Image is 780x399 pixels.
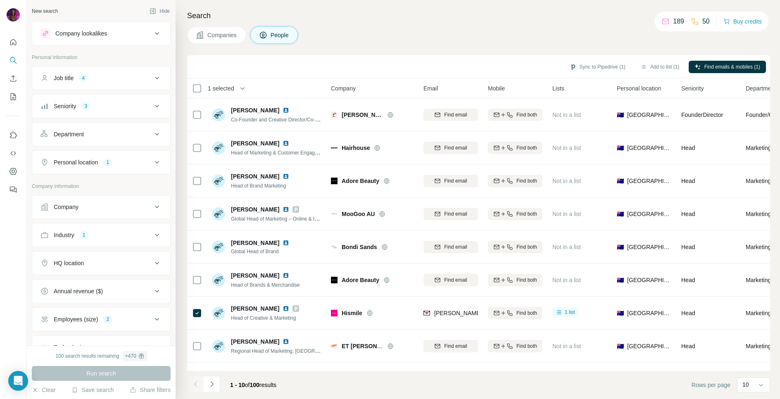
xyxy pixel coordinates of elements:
span: [GEOGRAPHIC_DATA] [627,111,671,119]
span: of [245,382,250,388]
div: HQ location [54,259,84,267]
span: 🇦🇺 [617,111,624,119]
div: Seniority [54,102,76,110]
span: [PERSON_NAME][EMAIL_ADDRESS][DOMAIN_NAME] [434,310,580,316]
span: Find both [516,243,537,251]
button: Add to list (1) [635,61,685,73]
div: New search [32,7,58,15]
div: Job title [54,74,74,82]
button: Find emails & mobiles (1) [689,61,766,73]
span: 🇦🇺 [617,342,624,350]
img: Avatar [212,174,225,188]
span: Co-Founder and Creative Director/Co-CMO [231,116,326,123]
div: 3 [81,102,90,110]
img: LinkedIn logo [283,107,289,114]
img: Avatar [7,8,20,21]
span: Global Head of Marketing – Online & International Distributors [231,215,367,222]
img: LinkedIn logo [283,305,289,312]
button: Navigate to next page [204,376,220,392]
button: HQ location [32,253,170,273]
span: Find both [516,309,537,317]
button: Industry1 [32,225,170,245]
span: Hairhouse [342,144,370,152]
img: LinkedIn logo [283,338,289,345]
button: Use Surfe API [7,146,20,161]
span: Find both [516,111,537,119]
span: [GEOGRAPHIC_DATA] [627,243,671,251]
span: [PERSON_NAME] body [342,111,383,119]
button: Feedback [7,182,20,197]
span: Head [681,310,695,316]
span: Seniority [681,84,704,93]
span: 🇦🇺 [617,210,624,218]
span: Head of Creative & Marketing [231,315,296,321]
button: Seniority3 [32,96,170,116]
button: Find both [488,307,542,319]
span: Mobile [488,84,505,93]
div: Technologies [54,343,88,351]
span: Founder Director [681,112,723,118]
p: Company information [32,183,171,190]
span: 100 [250,382,259,388]
span: Rows per page [692,381,730,389]
span: Head of Brand Marketing [231,183,286,189]
button: Personal location1 [32,152,170,172]
span: Lists [552,84,564,93]
button: Find email [423,241,478,253]
img: Avatar [212,273,225,287]
button: Save search [71,386,114,394]
span: Find email [444,177,467,185]
button: Find both [488,142,542,154]
button: Company lookalikes [32,24,170,43]
button: My lists [7,89,20,104]
span: MooGoo AU [342,210,375,218]
img: Logo of Bondi Sands [331,244,338,250]
span: Not in a list [552,112,581,118]
button: Find email [423,208,478,220]
img: Logo of Adore Beauty [331,277,338,283]
span: 🇦🇺 [617,144,624,152]
div: Department [54,130,84,138]
div: 4 [78,74,88,82]
div: Company lookalikes [55,29,107,38]
div: Company [54,203,78,211]
span: Personal location [617,84,661,93]
img: Avatar [212,306,225,320]
img: Logo of Frank body [331,112,338,118]
span: Not in a list [552,277,581,283]
button: Use Surfe on LinkedIn [7,128,20,142]
button: Annual revenue ($) [32,281,170,301]
button: Department [32,124,170,144]
span: Find email [444,276,467,284]
span: Find email [444,243,467,251]
div: Open Intercom Messenger [8,371,28,391]
span: Find email [444,111,467,119]
button: Enrich CSV [7,71,20,86]
button: Search [7,53,20,68]
span: Head [681,211,695,217]
img: LinkedIn logo [283,173,289,180]
img: Avatar [212,141,225,154]
span: 🇦🇺 [617,276,624,284]
span: Bondi Sands [342,243,377,251]
span: 1 selected [208,84,234,93]
p: Personal information [32,54,171,61]
h4: Search [187,10,770,21]
span: Not in a list [552,343,581,349]
p: 10 [742,380,749,389]
button: Find email [423,142,478,154]
span: Company [331,84,356,93]
span: [PERSON_NAME] [231,205,279,214]
span: results [230,382,276,388]
button: Technologies [32,337,170,357]
span: Not in a list [552,145,581,151]
img: provider findymail logo [423,309,430,317]
span: Hismile [342,309,362,317]
button: Find both [488,208,542,220]
span: Head [681,277,695,283]
span: Find both [516,144,537,152]
img: Logo of Hairhouse [331,145,338,151]
div: 2 [103,316,112,323]
span: Adore Beauty [342,276,379,284]
div: Annual revenue ($) [54,287,103,295]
